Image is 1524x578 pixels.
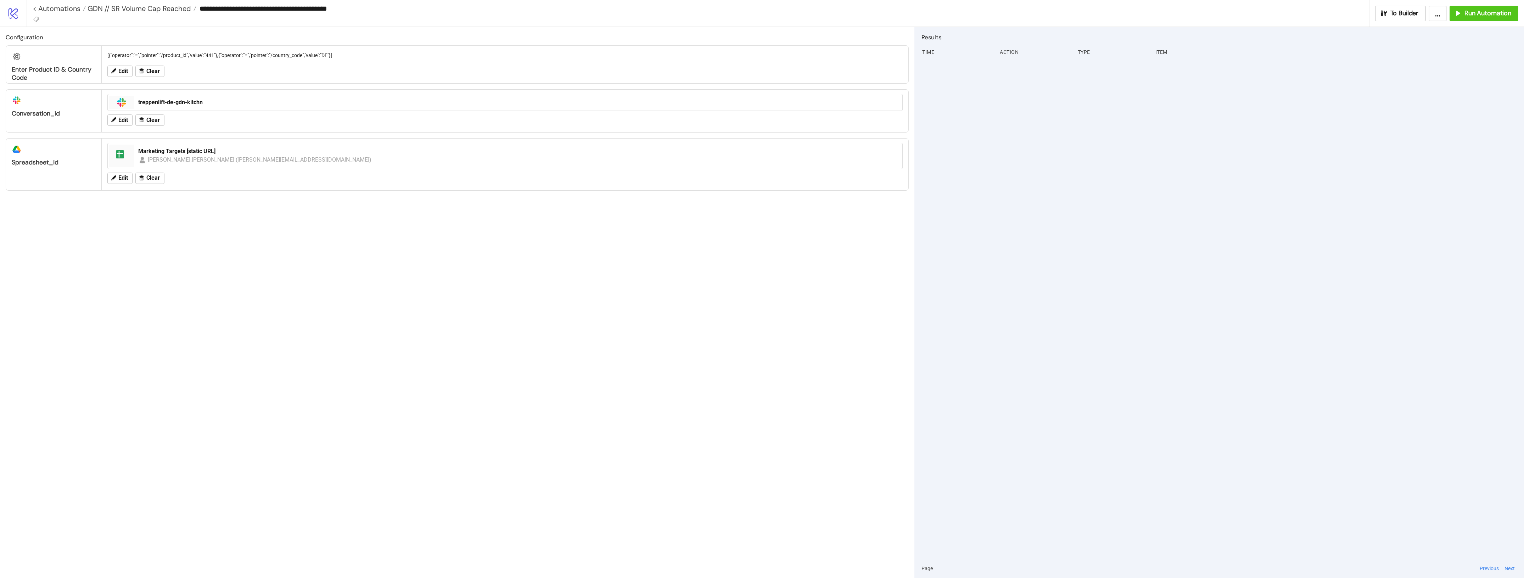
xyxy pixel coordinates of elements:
button: To Builder [1375,6,1426,21]
div: Enter Product ID & Country Code [12,66,96,82]
div: Item [1155,45,1518,59]
span: Clear [146,68,160,74]
div: Action [999,45,1072,59]
span: Clear [146,175,160,181]
button: Clear [135,114,164,126]
span: GDN // SR Volume Cap Reached [86,4,191,13]
button: Clear [135,173,164,184]
div: treppenlift-de-gdn-kitchn [138,99,898,106]
span: Clear [146,117,160,123]
div: [{"operator":"=","pointer":"/product_id","value":"441"},{"operator":"=","pointer":"/country_code"... [105,49,906,62]
button: Run Automation [1450,6,1518,21]
span: Run Automation [1464,9,1511,17]
span: Edit [118,117,128,123]
div: Type [1077,45,1150,59]
div: Marketing Targets [static URL] [138,147,898,155]
a: < Automations [33,5,86,12]
button: Edit [107,66,133,77]
button: Edit [107,173,133,184]
button: ... [1429,6,1447,21]
a: GDN // SR Volume Cap Reached [86,5,196,12]
div: conversation_id [12,110,96,118]
div: spreadsheet_id [12,158,96,167]
button: Edit [107,114,133,126]
button: Previous [1478,565,1501,572]
button: Next [1502,565,1517,572]
div: Time [921,45,994,59]
button: Clear [135,66,164,77]
span: Page [921,565,933,572]
span: Edit [118,175,128,181]
h2: Configuration [6,33,909,42]
span: Edit [118,68,128,74]
span: To Builder [1390,9,1419,17]
h2: Results [921,33,1518,42]
div: [PERSON_NAME].[PERSON_NAME] ([PERSON_NAME][EMAIL_ADDRESS][DOMAIN_NAME]) [148,155,372,164]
